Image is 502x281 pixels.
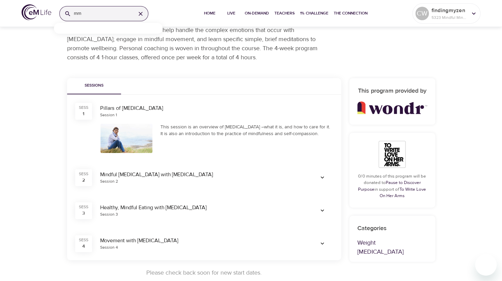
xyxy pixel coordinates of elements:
[357,224,427,233] p: Categories
[432,6,467,14] p: findingmyzen
[100,237,303,245] div: Movement with [MEDICAL_DATA]
[100,104,333,112] div: Pillars of [MEDICAL_DATA]
[100,204,303,212] div: Healthy, Mindful Eating with [MEDICAL_DATA]
[358,180,421,192] a: Pause to Discover Purpose
[160,124,333,137] div: This session is an overview of [MEDICAL_DATA] –what it is, and how to care for it. It is also an ...
[300,10,328,17] span: 1% Challenge
[79,105,88,111] div: SESS
[100,245,118,250] div: Session 4
[82,243,85,250] div: 4
[67,268,341,277] p: Please check back soon for new start dates.
[22,4,51,20] img: logo
[432,14,467,21] p: 5323 Mindful Minutes
[100,212,118,217] div: Session 3
[357,238,427,247] p: Weight
[223,10,239,17] span: Live
[100,179,118,184] div: Session 2
[415,7,429,20] div: CW
[100,171,303,179] div: Mindful [MEDICAL_DATA] with [MEDICAL_DATA]
[82,210,85,217] div: 3
[475,254,497,276] iframe: Button to launch messaging window
[83,111,84,117] div: 1
[82,177,85,184] div: 2
[202,10,218,17] span: Home
[79,171,88,177] div: SESS
[79,237,88,243] div: SESS
[71,82,117,89] span: Sessions
[357,101,427,115] img: wondr_new.png
[380,187,426,199] a: To Write Love On Her Arms
[357,173,427,199] p: 0/0 minutes of this program will be donated to in support of
[79,204,88,210] div: SESS
[274,10,295,17] span: Teachers
[357,247,427,256] p: [MEDICAL_DATA]
[100,112,117,118] div: Session 1
[357,86,427,96] h6: This program provided by
[245,10,269,17] span: On-Demand
[334,10,367,17] span: The Connection
[74,6,130,21] input: Find programs, teachers, etc...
